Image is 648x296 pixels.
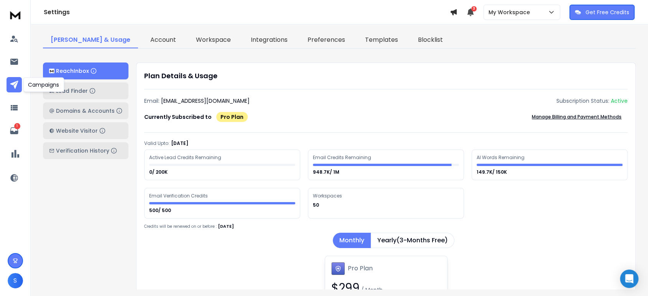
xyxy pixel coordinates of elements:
[23,77,64,92] div: Campaigns
[49,69,54,74] img: logo
[532,114,622,120] p: Manage Billing and Payment Methods
[14,123,20,129] p: 1
[8,273,23,288] button: S
[620,270,638,288] div: Open Intercom Messenger
[586,8,629,16] p: Get Free Credits
[8,8,23,22] img: logo
[360,286,383,294] span: / Month
[477,169,508,175] p: 149.7K/ 150K
[7,123,22,138] a: 1
[331,262,345,275] img: Pro Plan icon
[313,202,320,208] p: 50
[556,97,609,105] p: Subscription Status:
[313,193,343,199] div: Workspaces
[188,32,238,48] a: Workspace
[331,280,360,296] span: $ 299
[357,32,406,48] a: Templates
[143,32,184,48] a: Account
[526,109,628,125] button: Manage Billing and Payment Methods
[161,97,250,105] p: [EMAIL_ADDRESS][DOMAIN_NAME]
[243,32,295,48] a: Integrations
[44,8,450,17] h1: Settings
[488,8,533,16] p: My Workspace
[43,32,138,48] a: [PERSON_NAME] & Usage
[171,140,188,146] p: [DATE]
[371,233,454,248] button: Yearly(3-Months Free)
[149,155,222,161] div: Active Lead Credits Remaining
[471,6,477,12] span: 3
[144,224,217,229] p: Credits will be renewed on or before :
[144,113,212,121] p: Currently Subscribed to
[313,169,340,175] p: 948.7K/ 1M
[477,155,526,161] div: AI Words Remaining
[43,142,128,159] button: Verification History
[144,71,628,81] h1: Plan Details & Usage
[149,207,172,214] p: 500/ 500
[43,102,128,119] button: Domains & Accounts
[300,32,353,48] a: Preferences
[43,122,128,139] button: Website Visitor
[216,112,248,122] div: Pro Plan
[149,169,169,175] p: 0/ 200K
[611,97,628,105] div: Active
[313,155,372,161] div: Email Credits Remaining
[144,140,169,146] p: Valid Upto:
[144,97,160,105] p: Email:
[410,32,451,48] a: Blocklist
[333,233,371,248] button: Monthly
[149,193,209,199] div: Email Verification Credits
[218,223,234,230] p: [DATE]
[569,5,635,20] button: Get Free Credits
[348,264,373,273] h1: Pro Plan
[43,62,128,79] button: ReachInbox
[43,82,128,99] button: Lead Finder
